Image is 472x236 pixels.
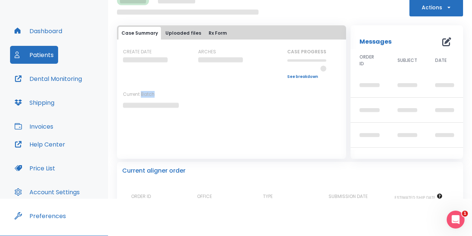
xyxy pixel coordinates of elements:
button: Preferences [10,207,70,225]
button: Account Settings [10,183,84,201]
button: Rx Form [206,27,230,40]
p: ARCHES [198,48,216,55]
p: Messages [359,37,392,46]
iframe: Intercom live chat [447,211,465,229]
span: DATE [435,57,447,64]
p: TYPE [263,193,273,200]
span: ORDER ID [359,54,380,67]
button: Invoices [10,117,58,135]
p: CASE PROGRESS [287,48,326,55]
p: ORDER ID [131,193,151,200]
button: Uploaded files [162,27,204,40]
div: tabs [118,27,345,40]
button: Patients [10,46,58,64]
button: Help Center [10,135,70,153]
button: Dashboard [10,22,67,40]
button: Price List [10,159,60,177]
p: Current Batch [123,91,190,98]
p: CREATE DATE [123,48,152,55]
button: Shipping [10,94,59,111]
button: Dental Monitoring [10,70,86,88]
button: Case Summary [118,27,161,40]
span: The date will be available after approving treatment plan [395,195,443,201]
span: 1 [462,211,468,217]
a: See breakdown [287,75,326,79]
p: OFFICE [197,193,212,200]
span: SUBJECT [397,57,417,64]
p: SUBMISSION DATE [329,193,368,200]
p: Current aligner order [122,166,186,175]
